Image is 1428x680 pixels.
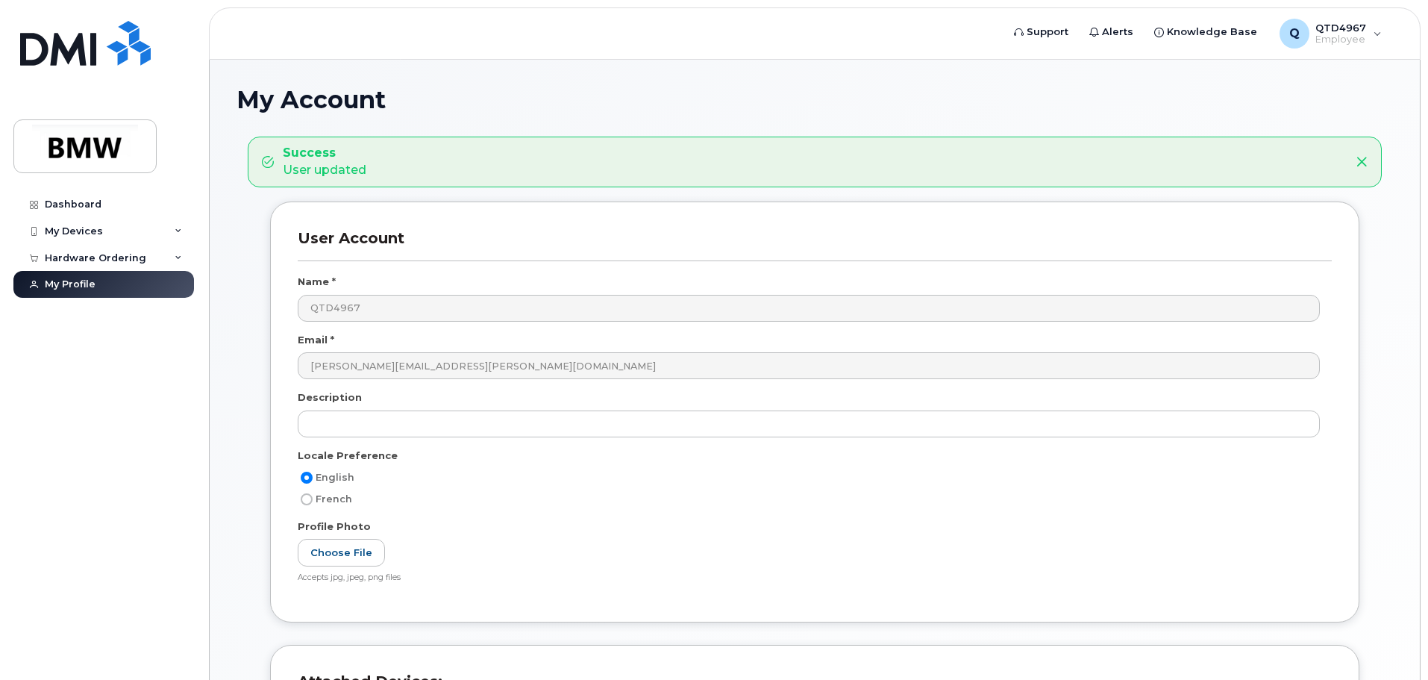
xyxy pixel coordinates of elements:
[301,493,313,505] input: French
[298,573,1320,584] div: Accepts jpg, jpeg, png files
[298,539,385,567] label: Choose File
[298,229,1332,261] h3: User Account
[316,493,352,505] span: French
[237,87,1393,113] h1: My Account
[298,275,336,289] label: Name *
[298,520,371,534] label: Profile Photo
[298,390,362,405] label: Description
[316,472,354,483] span: English
[283,145,366,179] div: User updated
[283,145,366,162] strong: Success
[298,449,398,463] label: Locale Preference
[298,333,334,347] label: Email *
[301,472,313,484] input: English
